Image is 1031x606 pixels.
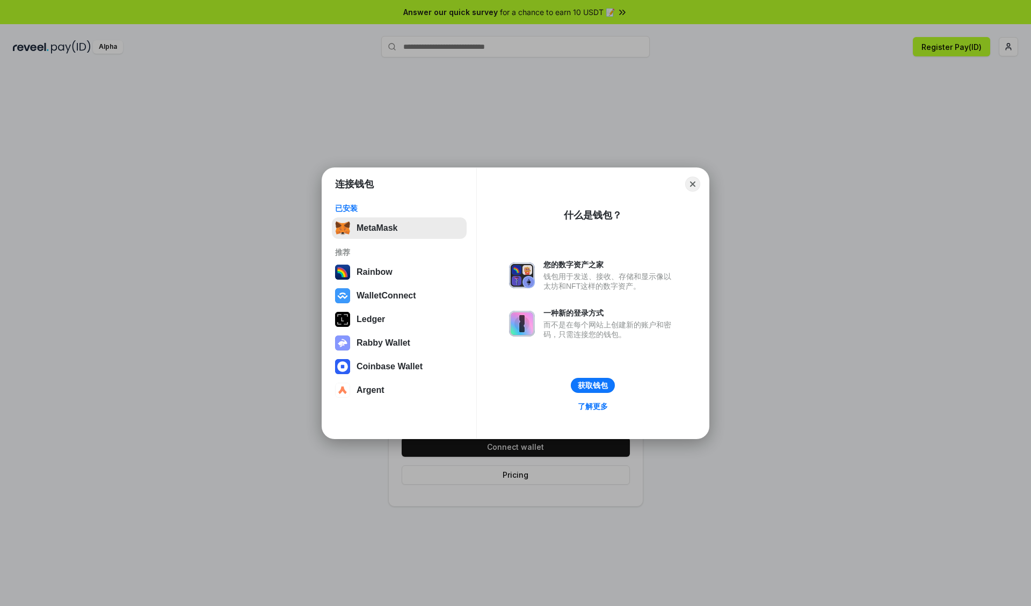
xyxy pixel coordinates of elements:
[357,223,397,233] div: MetaMask
[335,203,463,213] div: 已安装
[509,311,535,337] img: svg+xml,%3Csvg%20xmlns%3D%22http%3A%2F%2Fwww.w3.org%2F2000%2Fsvg%22%20fill%3D%22none%22%20viewBox...
[335,359,350,374] img: svg+xml,%3Csvg%20width%3D%2228%22%20height%3D%2228%22%20viewBox%3D%220%200%2028%2028%22%20fill%3D...
[332,379,467,401] button: Argent
[571,399,614,413] a: 了解更多
[332,332,467,354] button: Rabby Wallet
[335,221,350,236] img: svg+xml,%3Csvg%20fill%3D%22none%22%20height%3D%2233%22%20viewBox%3D%220%200%2035%2033%22%20width%...
[357,338,410,348] div: Rabby Wallet
[335,312,350,327] img: svg+xml,%3Csvg%20xmlns%3D%22http%3A%2F%2Fwww.w3.org%2F2000%2Fsvg%22%20width%3D%2228%22%20height%3...
[332,261,467,283] button: Rainbow
[357,385,384,395] div: Argent
[332,285,467,306] button: WalletConnect
[335,247,463,257] div: 推荐
[564,209,622,222] div: 什么是钱包？
[335,178,374,191] h1: 连接钱包
[335,288,350,303] img: svg+xml,%3Csvg%20width%3D%2228%22%20height%3D%2228%22%20viewBox%3D%220%200%2028%2028%22%20fill%3D...
[543,308,677,318] div: 一种新的登录方式
[335,383,350,398] img: svg+xml,%3Csvg%20width%3D%2228%22%20height%3D%2228%22%20viewBox%3D%220%200%2028%2028%22%20fill%3D...
[509,262,535,288] img: svg+xml,%3Csvg%20xmlns%3D%22http%3A%2F%2Fwww.w3.org%2F2000%2Fsvg%22%20fill%3D%22none%22%20viewBox...
[543,260,677,269] div: 您的数字资产之家
[543,272,677,291] div: 钱包用于发送、接收、存储和显示像以太坊和NFT这样的数字资产。
[543,320,677,339] div: 而不是在每个网站上创建新的账户和密码，只需连接您的钱包。
[578,381,608,390] div: 获取钱包
[357,267,393,277] div: Rainbow
[578,401,608,411] div: 了解更多
[332,217,467,239] button: MetaMask
[685,177,700,192] button: Close
[335,335,350,351] img: svg+xml,%3Csvg%20xmlns%3D%22http%3A%2F%2Fwww.w3.org%2F2000%2Fsvg%22%20fill%3D%22none%22%20viewBox...
[357,362,423,371] div: Coinbase Wallet
[335,265,350,280] img: svg+xml,%3Csvg%20width%3D%22120%22%20height%3D%22120%22%20viewBox%3D%220%200%20120%20120%22%20fil...
[357,291,416,301] div: WalletConnect
[571,378,615,393] button: 获取钱包
[357,315,385,324] div: Ledger
[332,309,467,330] button: Ledger
[332,356,467,377] button: Coinbase Wallet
